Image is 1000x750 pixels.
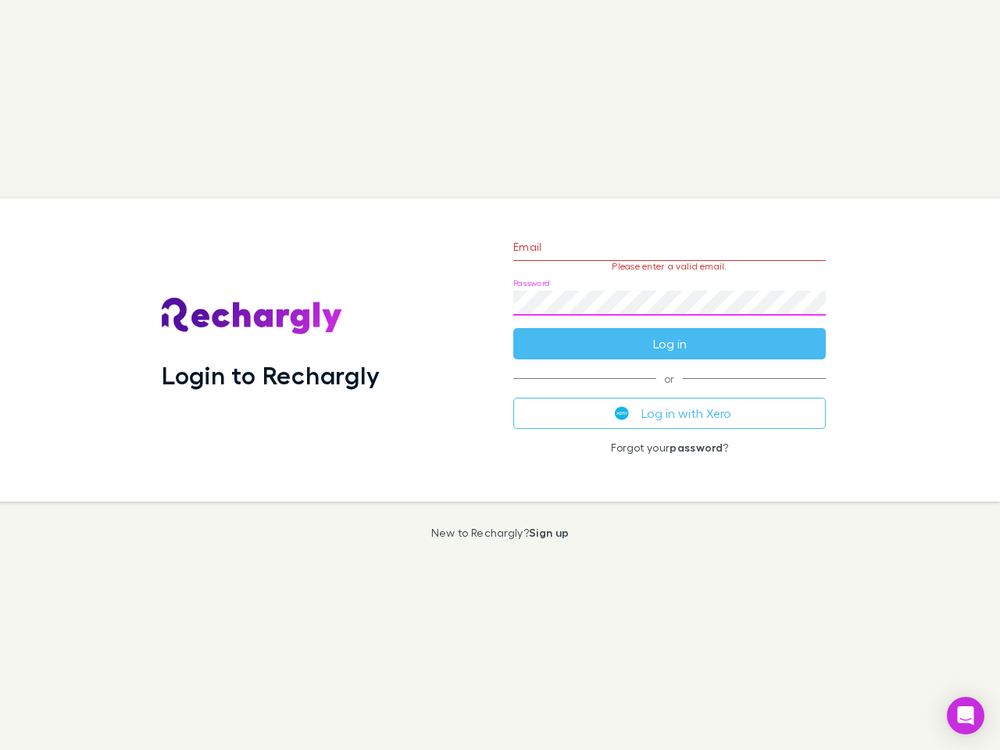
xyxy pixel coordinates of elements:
[615,406,629,420] img: Xero's logo
[513,398,826,429] button: Log in with Xero
[513,441,826,454] p: Forgot your ?
[513,378,826,379] span: or
[162,298,343,335] img: Rechargly's Logo
[513,261,826,272] p: Please enter a valid email.
[431,527,570,539] p: New to Rechargly?
[947,697,984,734] div: Open Intercom Messenger
[513,328,826,359] button: Log in
[529,526,569,539] a: Sign up
[162,360,380,390] h1: Login to Rechargly
[670,441,723,454] a: password
[513,277,550,289] label: Password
